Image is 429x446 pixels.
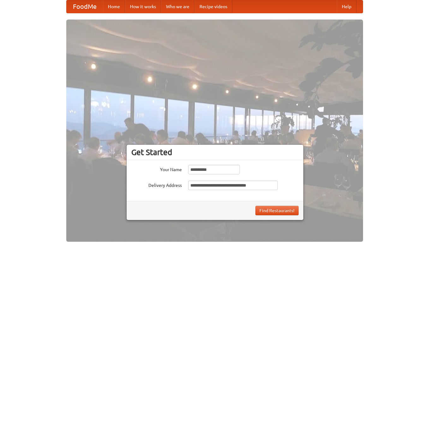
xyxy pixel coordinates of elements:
a: Help [337,0,356,13]
h3: Get Started [131,148,299,157]
label: Delivery Address [131,181,182,188]
a: FoodMe [67,0,103,13]
a: How it works [125,0,161,13]
a: Who we are [161,0,194,13]
button: Find Restaurants! [255,206,299,215]
a: Home [103,0,125,13]
a: Recipe videos [194,0,232,13]
label: Your Name [131,165,182,173]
